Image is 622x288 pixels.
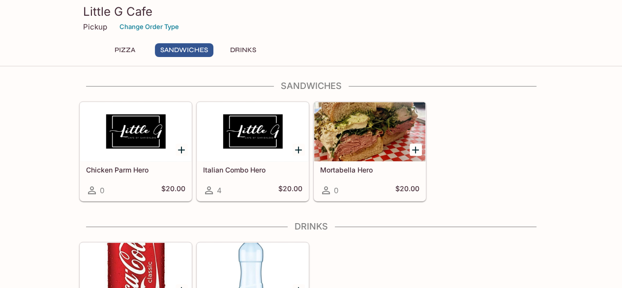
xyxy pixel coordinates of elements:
h5: Chicken Parm Hero [86,166,185,174]
h3: Little G Cafe [83,4,539,19]
a: Chicken Parm Hero0$20.00 [80,102,192,201]
span: 4 [217,186,222,195]
p: Pickup [83,22,107,31]
button: Add Italian Combo Hero [293,144,305,156]
h5: $20.00 [161,184,185,196]
span: 0 [334,186,338,195]
button: Drinks [221,43,266,57]
button: Sandwiches [155,43,213,57]
div: Chicken Parm Hero [80,102,191,161]
h5: $20.00 [278,184,302,196]
a: Mortabella Hero0$20.00 [314,102,426,201]
button: Add Mortabella Hero [410,144,422,156]
h5: $20.00 [395,184,419,196]
div: Mortabella Hero [314,102,425,161]
a: Italian Combo Hero4$20.00 [197,102,309,201]
div: Italian Combo Hero [197,102,308,161]
button: Add Chicken Parm Hero [176,144,188,156]
h5: Mortabella Hero [320,166,419,174]
h4: Drinks [79,221,543,232]
button: Change Order Type [115,19,183,34]
h5: Italian Combo Hero [203,166,302,174]
span: 0 [100,186,104,195]
button: Pizza [103,43,147,57]
h4: Sandwiches [79,81,543,91]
